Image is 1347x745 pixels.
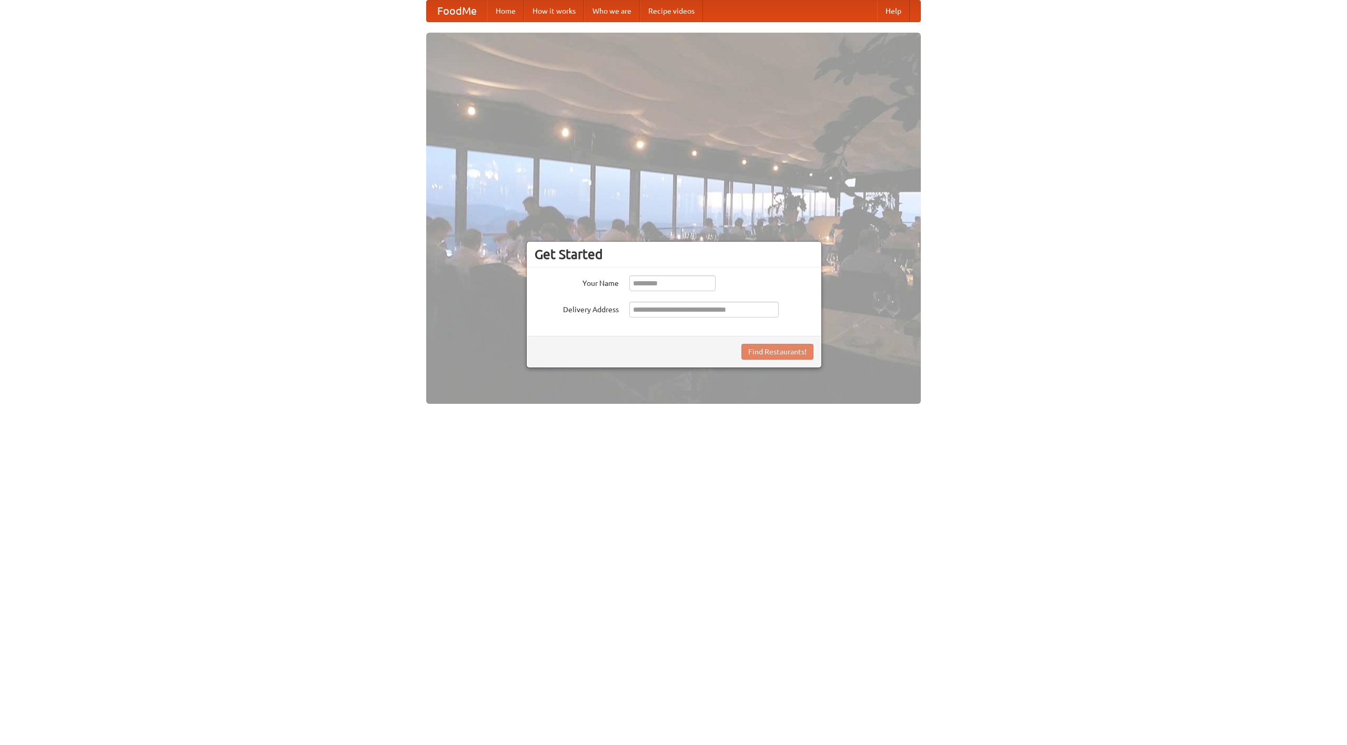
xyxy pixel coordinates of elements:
a: Who we are [584,1,640,22]
label: Delivery Address [535,302,619,315]
a: Recipe videos [640,1,703,22]
label: Your Name [535,275,619,289]
a: How it works [524,1,584,22]
a: Help [877,1,910,22]
a: Home [487,1,524,22]
button: Find Restaurants! [741,344,813,360]
h3: Get Started [535,246,813,262]
a: FoodMe [427,1,487,22]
